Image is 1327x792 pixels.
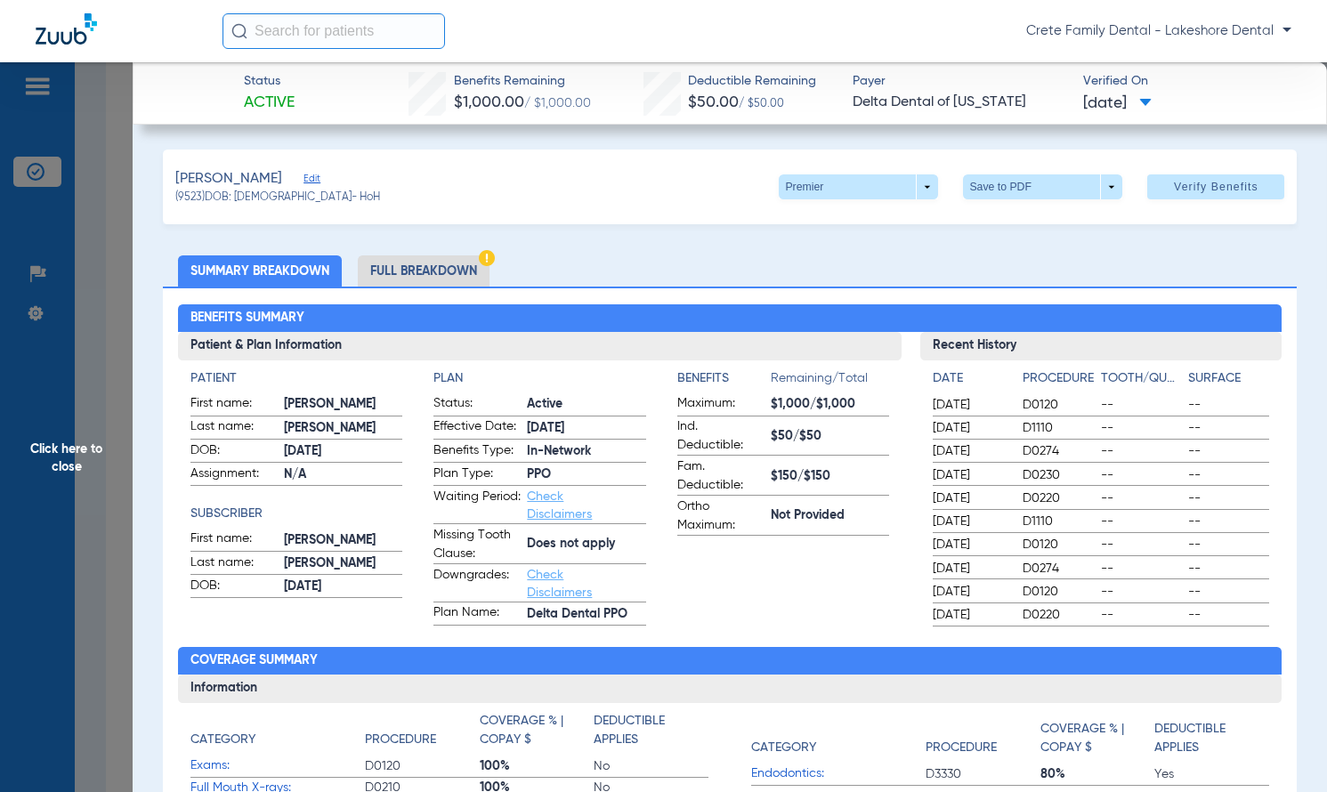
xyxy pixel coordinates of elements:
[1101,606,1182,624] span: --
[739,99,784,109] span: / $50.00
[933,536,1007,554] span: [DATE]
[527,535,645,554] span: Does not apply
[365,731,436,749] h4: Procedure
[365,712,480,756] app-breakdown-title: Procedure
[433,394,521,416] span: Status:
[1023,369,1095,394] app-breakdown-title: Procedure
[527,490,592,521] a: Check Disclaimers
[454,94,524,110] span: $1,000.00
[677,457,765,495] span: Fam. Deductible:
[454,72,591,91] span: Benefits Remaining
[433,566,521,602] span: Downgrades:
[688,72,816,91] span: Deductible Remaining
[1040,720,1145,757] h4: Coverage % | Copay $
[933,369,1007,394] app-breakdown-title: Date
[933,489,1007,507] span: [DATE]
[178,255,342,287] li: Summary Breakdown
[1188,536,1269,554] span: --
[1026,22,1291,40] span: Crete Family Dental - Lakeshore Dental
[933,396,1007,414] span: [DATE]
[677,369,771,388] h4: Benefits
[190,577,278,598] span: DOB:
[284,442,402,461] span: [DATE]
[527,569,592,599] a: Check Disclaimers
[433,526,521,563] span: Missing Tooth Clause:
[190,417,278,439] span: Last name:
[433,603,521,625] span: Plan Name:
[771,369,889,394] span: Remaining/Total
[926,765,1040,783] span: D3330
[933,419,1007,437] span: [DATE]
[1101,369,1182,388] h4: Tooth/Quad
[36,13,97,44] img: Zuub Logo
[231,23,247,39] img: Search Icon
[480,757,595,775] span: 100%
[1023,369,1095,388] h4: Procedure
[1023,466,1095,484] span: D0230
[190,756,365,775] span: Exams:
[178,675,1282,703] h3: Information
[1147,174,1284,199] button: Verify Benefits
[1101,536,1182,554] span: --
[1040,712,1155,764] app-breakdown-title: Coverage % | Copay $
[677,417,765,455] span: Ind. Deductible:
[284,531,402,550] span: [PERSON_NAME]
[688,94,739,110] span: $50.00
[1101,583,1182,601] span: --
[1188,489,1269,507] span: --
[178,332,902,360] h3: Patient & Plan Information
[433,488,521,523] span: Waiting Period:
[284,465,402,484] span: N/A
[594,712,708,756] app-breakdown-title: Deductible Applies
[933,466,1007,484] span: [DATE]
[284,578,402,596] span: [DATE]
[771,467,889,486] span: $150/$150
[527,605,645,624] span: Delta Dental PPO
[1023,536,1095,554] span: D0120
[1023,560,1095,578] span: D0274
[1101,489,1182,507] span: --
[1083,72,1298,91] span: Verified On
[1238,707,1327,792] iframe: Chat Widget
[190,505,402,523] h4: Subscriber
[527,395,645,414] span: Active
[1023,419,1095,437] span: D1110
[1188,606,1269,624] span: --
[480,712,595,756] app-breakdown-title: Coverage % | Copay $
[284,554,402,573] span: [PERSON_NAME]
[677,369,771,394] app-breakdown-title: Benefits
[1154,720,1259,757] h4: Deductible Applies
[1101,396,1182,414] span: --
[926,712,1040,764] app-breakdown-title: Procedure
[779,174,938,199] button: Premier
[933,560,1007,578] span: [DATE]
[433,369,645,388] h4: Plan
[1101,513,1182,530] span: --
[1174,180,1258,194] span: Verify Benefits
[1188,442,1269,460] span: --
[178,304,1282,333] h2: Benefits Summary
[1188,583,1269,601] span: --
[1188,369,1269,388] h4: Surface
[963,174,1122,199] button: Save to PDF
[594,757,708,775] span: No
[933,583,1007,601] span: [DATE]
[1101,419,1182,437] span: --
[190,731,255,749] h4: Category
[178,647,1282,675] h2: Coverage Summary
[920,332,1282,360] h3: Recent History
[1040,765,1155,783] span: 80%
[933,369,1007,388] h4: Date
[771,506,889,525] span: Not Provided
[933,513,1007,530] span: [DATE]
[190,394,278,416] span: First name:
[1188,419,1269,437] span: --
[433,441,521,463] span: Benefits Type:
[677,394,765,416] span: Maximum:
[1101,442,1182,460] span: --
[527,465,645,484] span: PPO
[1023,513,1095,530] span: D1110
[1188,396,1269,414] span: --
